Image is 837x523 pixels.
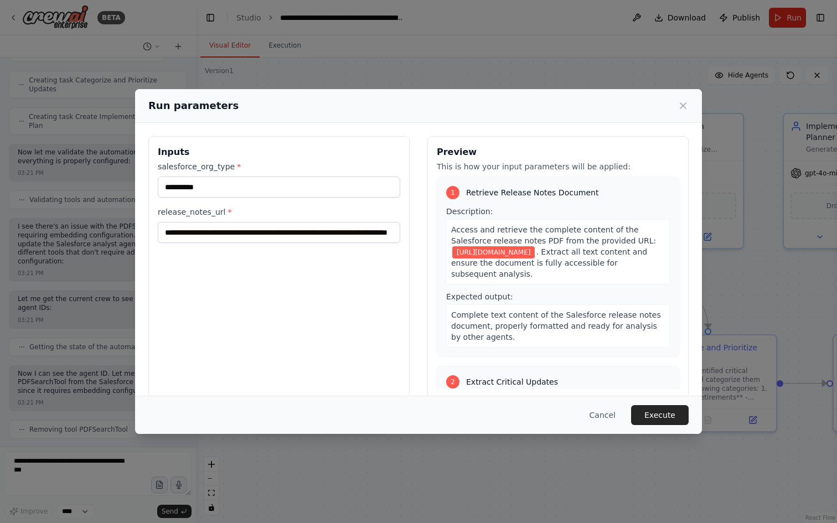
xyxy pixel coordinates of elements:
[158,206,400,218] label: release_notes_url
[446,292,513,301] span: Expected output:
[446,207,493,216] span: Description:
[452,246,535,258] span: Variable: release_notes_url
[437,146,679,159] h3: Preview
[451,225,656,245] span: Access and retrieve the complete content of the Salesforce release notes PDF from the provided URL:
[446,375,459,389] div: 2
[158,146,400,159] h3: Inputs
[631,405,689,425] button: Execute
[446,186,459,199] div: 1
[451,310,661,341] span: Complete text content of the Salesforce release notes document, properly formatted and ready for ...
[466,187,598,198] span: Retrieve Release Notes Document
[451,247,647,278] span: . Extract all text content and ensure the document is fully accessible for subsequent analysis.
[158,161,400,172] label: salesforce_org_type
[148,98,239,113] h2: Run parameters
[466,376,558,387] span: Extract Critical Updates
[581,405,624,425] button: Cancel
[437,161,679,172] p: This is how your input parameters will be applied:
